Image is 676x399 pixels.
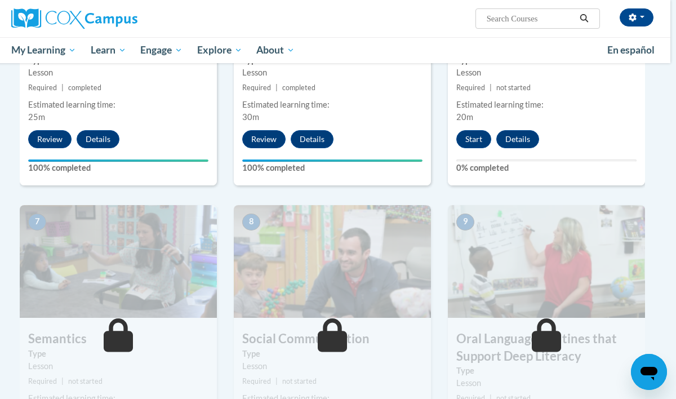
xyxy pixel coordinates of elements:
[28,377,57,385] span: Required
[456,214,474,230] span: 9
[28,99,208,111] div: Estimated learning time:
[68,377,103,385] span: not started
[242,112,259,122] span: 30m
[242,348,422,360] label: Type
[20,330,217,348] h3: Semantics
[61,377,64,385] span: |
[234,205,431,318] img: Course Image
[631,354,667,390] iframe: Button to launch messaging window
[83,37,134,63] a: Learn
[242,360,422,373] div: Lesson
[620,8,653,26] button: Account Settings
[607,44,655,56] span: En español
[68,83,101,92] span: completed
[448,205,645,318] img: Course Image
[3,37,662,63] div: Main menu
[490,83,492,92] span: |
[190,37,250,63] a: Explore
[600,38,662,62] a: En español
[242,66,422,79] div: Lesson
[28,348,208,360] label: Type
[275,377,278,385] span: |
[197,43,242,57] span: Explore
[242,162,422,174] label: 100% completed
[448,330,645,365] h3: Oral Language Routines that Support Deep Literacy
[140,43,183,57] span: Engage
[456,66,637,79] div: Lesson
[486,12,576,25] input: Search Courses
[28,214,46,230] span: 7
[456,83,485,92] span: Required
[456,99,637,111] div: Estimated learning time:
[282,83,315,92] span: completed
[242,214,260,230] span: 8
[242,99,422,111] div: Estimated learning time:
[496,130,539,148] button: Details
[77,130,119,148] button: Details
[242,377,271,385] span: Required
[28,83,57,92] span: Required
[496,83,531,92] span: not started
[456,162,637,174] label: 0% completed
[11,8,214,29] a: Cox Campus
[28,360,208,373] div: Lesson
[242,83,271,92] span: Required
[275,83,278,92] span: |
[256,43,295,57] span: About
[28,66,208,79] div: Lesson
[20,205,217,318] img: Course Image
[133,37,190,63] a: Engage
[4,37,83,63] a: My Learning
[28,112,45,122] span: 25m
[291,130,333,148] button: Details
[456,377,637,389] div: Lesson
[456,365,637,377] label: Type
[242,159,422,162] div: Your progress
[28,159,208,162] div: Your progress
[61,83,64,92] span: |
[250,37,303,63] a: About
[456,130,491,148] button: Start
[28,130,72,148] button: Review
[282,377,317,385] span: not started
[242,130,286,148] button: Review
[28,162,208,174] label: 100% completed
[11,43,76,57] span: My Learning
[11,8,137,29] img: Cox Campus
[234,330,431,348] h3: Social Communication
[91,43,126,57] span: Learn
[456,112,473,122] span: 20m
[576,12,593,25] button: Search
